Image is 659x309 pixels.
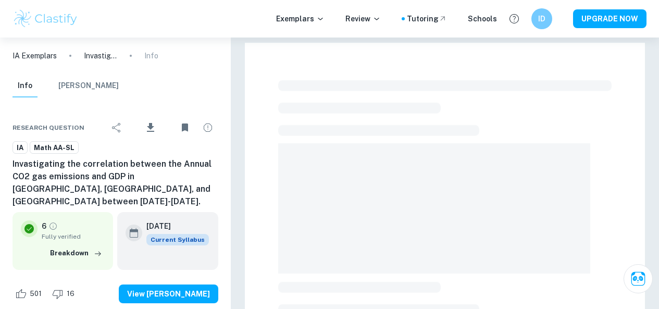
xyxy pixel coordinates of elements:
[146,220,201,232] h6: [DATE]
[13,50,57,61] a: IA Exemplars
[624,264,653,293] button: Ask Clai
[47,245,105,261] button: Breakdown
[129,114,172,141] div: Download
[573,9,646,28] button: UPGRADE NOW
[42,220,46,232] p: 6
[42,232,105,241] span: Fully verified
[24,289,47,299] span: 501
[531,8,552,29] button: ID
[61,289,80,299] span: 16
[119,285,218,303] button: View [PERSON_NAME]
[58,75,119,97] button: [PERSON_NAME]
[13,141,28,154] a: IA
[48,221,58,231] a: Grade fully verified
[84,50,117,61] p: Invastigating the correlation between the Annual CO2 gas emissions and GDP in [GEOGRAPHIC_DATA], ...
[30,143,78,153] span: Math AA-SL
[175,117,195,138] div: Unbookmark
[13,8,79,29] img: Clastify logo
[30,141,79,154] a: Math AA-SL
[468,13,497,24] a: Schools
[146,234,209,245] div: This exemplar is based on the current syllabus. Feel free to refer to it for inspiration/ideas wh...
[505,10,523,28] button: Help and Feedback
[13,75,38,97] button: Info
[536,13,548,24] h6: ID
[49,286,80,302] div: Dislike
[13,286,47,302] div: Like
[13,143,27,153] span: IA
[144,50,158,61] p: Info
[276,13,325,24] p: Exemplars
[345,13,381,24] p: Review
[106,117,127,138] div: Share
[146,234,209,245] span: Current Syllabus
[407,13,447,24] a: Tutoring
[197,117,218,138] div: Report issue
[13,158,218,208] h6: Invastigating the correlation between the Annual CO2 gas emissions and GDP in [GEOGRAPHIC_DATA], ...
[13,123,84,132] span: Research question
